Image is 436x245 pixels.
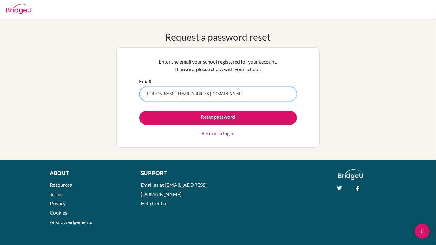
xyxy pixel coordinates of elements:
div: About [50,169,127,177]
a: Help Center [141,200,167,206]
a: Cookies [50,210,67,216]
a: Return to log in [201,130,235,137]
h1: Request a password reset [165,31,271,43]
img: logo_white@2x-f4f0deed5e89b7ecb1c2cc34c3e3d731f90f0f143d5ea2071677605dd97b5244.png [338,169,363,180]
button: Reset password [139,111,297,125]
iframe: Intercom live chat [415,224,430,239]
a: Email us at [EMAIL_ADDRESS][DOMAIN_NAME] [141,182,207,197]
a: Acknowledgements [50,219,92,225]
a: Resources [50,182,72,188]
a: Privacy [50,200,66,206]
a: Terms [50,191,63,197]
label: Email [139,78,151,85]
div: Support [141,169,211,177]
p: Enter the email your school registered for your account. If unsure, please check with your school. [139,58,297,73]
img: Bridge-U [6,4,31,14]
